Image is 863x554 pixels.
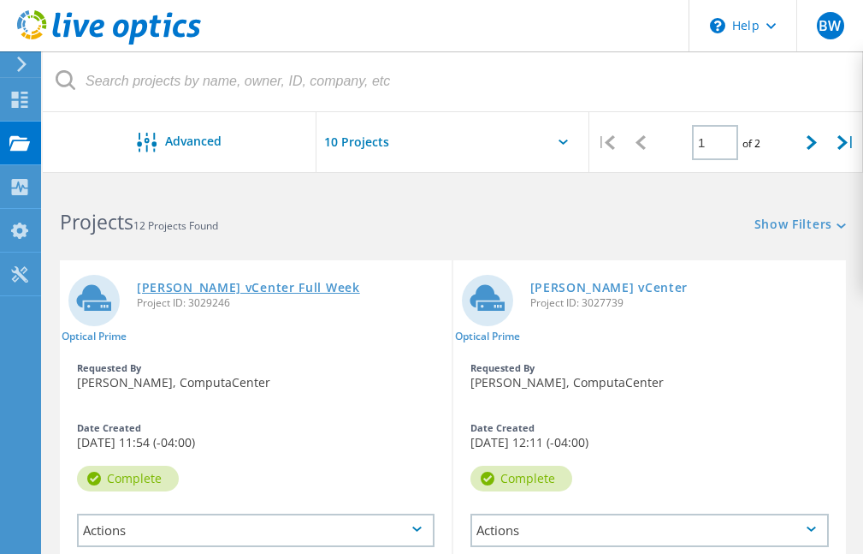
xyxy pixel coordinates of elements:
div: [PERSON_NAME], ComputaCenter [60,354,452,397]
span: Optical Prime [455,331,520,342]
span: 12 Projects Found [133,218,218,233]
div: Date Created [77,423,434,432]
span: Project ID: 3029246 [137,298,443,308]
div: Requested By [77,363,434,372]
b: Projects [60,208,133,235]
a: [PERSON_NAME] vCenter [530,282,689,294]
span: of 2 [742,136,760,151]
div: [DATE] 12:11 (-04:00) [453,414,847,457]
div: [DATE] 11:54 (-04:00) [60,414,452,457]
span: Advanced [165,135,222,147]
a: Live Optics Dashboard [17,36,201,48]
div: Actions [77,514,434,547]
div: Requested By [470,363,830,372]
div: Actions [470,514,830,547]
span: BW [819,19,841,33]
div: Date Created [470,423,830,432]
a: [PERSON_NAME] vCenter Full Week [137,282,360,294]
div: | [589,112,624,173]
div: Complete [77,466,179,491]
span: Optical Prime [62,331,127,342]
svg: \n [710,18,725,33]
span: Project ID: 3027739 [530,298,838,308]
div: | [829,112,863,173]
div: Complete [470,466,572,491]
div: [PERSON_NAME], ComputaCenter [453,354,847,397]
a: Show Filters [754,218,846,233]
